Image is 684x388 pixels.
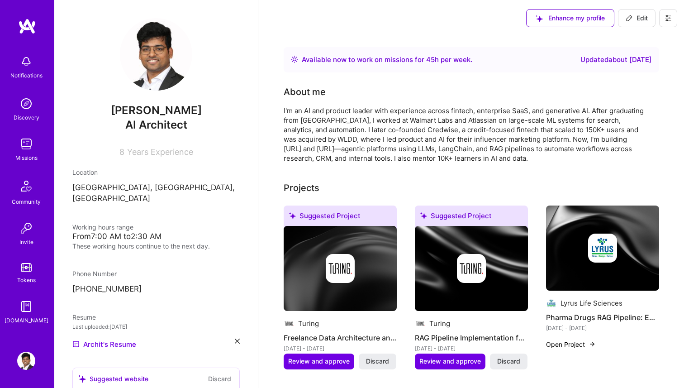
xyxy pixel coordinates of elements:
[415,318,426,329] img: Company logo
[21,263,32,272] img: tokens
[119,147,124,157] span: 8
[78,375,86,383] i: icon SuggestedTeams
[15,153,38,163] div: Missions
[72,232,240,241] div: From 7:00 AM to 2:30 AM
[497,357,520,366] span: Discard
[588,234,617,263] img: Company logo
[72,340,80,348] img: Resume
[415,344,528,353] div: [DATE] - [DATE]
[526,9,614,27] button: Enhance my profile
[17,135,35,153] img: teamwork
[120,18,192,91] img: User Avatar
[284,226,397,311] img: cover
[15,175,37,197] img: Community
[580,54,652,65] div: Updated about [DATE]
[560,298,622,308] div: Lyrus Life Sciences
[415,354,485,369] button: Review and approve
[18,18,36,34] img: logo
[17,352,35,370] img: User Avatar
[288,357,350,366] span: Review and approve
[72,241,240,251] div: These working hours continue to the next day.
[284,206,397,230] div: Suggested Project
[72,168,240,177] div: Location
[426,55,435,64] span: 45
[72,223,133,231] span: Working hours range
[125,118,187,131] span: AI Architect
[235,339,240,344] i: icon Close
[429,319,450,328] div: Turing
[5,316,48,325] div: [DOMAIN_NAME]
[546,340,596,349] button: Open Project
[14,113,39,122] div: Discovery
[415,226,528,311] img: cover
[78,374,148,383] div: Suggested website
[291,56,298,63] img: Availability
[72,339,136,350] a: Archit's Resume
[626,14,648,23] span: Edit
[289,212,296,219] i: icon SuggestedTeams
[546,206,659,291] img: cover
[17,297,35,316] img: guide book
[415,206,528,230] div: Suggested Project
[589,340,596,348] img: arrow-right
[72,182,240,204] p: [GEOGRAPHIC_DATA], [GEOGRAPHIC_DATA], [GEOGRAPHIC_DATA]
[72,322,240,331] div: Last uploaded: [DATE]
[127,147,193,157] span: Years Experience
[17,95,35,113] img: discovery
[72,313,96,321] span: Resume
[284,318,294,329] img: Company logo
[72,270,117,278] span: Phone Number
[205,374,234,384] button: Discard
[546,311,659,323] h4: Pharma Drugs RAG Pipeline: Enhancing Regulatory Compliance with AI
[284,354,354,369] button: Review and approve
[420,212,427,219] i: icon SuggestedTeams
[17,53,35,71] img: bell
[302,54,472,65] div: Available now to work on missions for h per week .
[284,344,397,353] div: [DATE] - [DATE]
[284,181,319,195] div: Projects
[298,319,319,328] div: Turing
[326,254,355,283] img: Company logo
[618,9,655,27] button: Edit
[546,323,659,333] div: [DATE] - [DATE]
[17,275,36,285] div: Tokens
[536,14,605,23] span: Enhance my profile
[12,197,41,206] div: Community
[366,357,389,366] span: Discard
[19,237,33,247] div: Invite
[546,298,557,309] img: Company logo
[284,106,646,163] div: I'm an AI and product leader with experience across fintech, enterprise SaaS, and generative AI. ...
[419,357,481,366] span: Review and approve
[536,15,543,22] i: icon SuggestedTeams
[284,85,326,99] div: About me
[17,219,35,237] img: Invite
[359,354,396,369] button: Discard
[72,104,240,117] span: [PERSON_NAME]
[490,354,527,369] button: Discard
[72,284,240,295] p: [PHONE_NUMBER]
[457,254,486,283] img: Company logo
[284,332,397,344] h4: Freelance Data Architecture and AI Solutions
[15,352,38,370] a: User Avatar
[415,332,528,344] h4: RAG Pipeline Implementation for AI Enhancement
[10,71,43,80] div: Notifications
